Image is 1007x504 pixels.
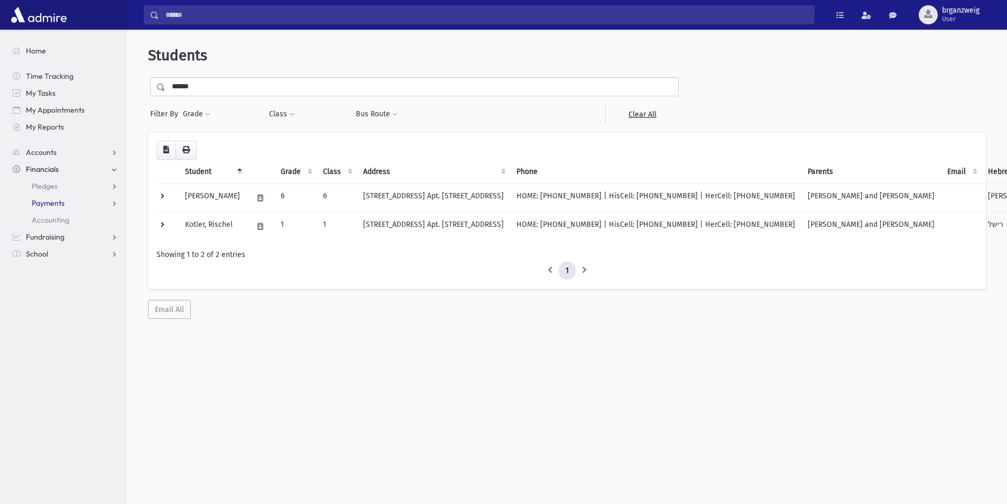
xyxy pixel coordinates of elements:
[942,15,980,23] span: User
[179,212,246,241] td: Kotler, Rischel
[317,160,357,184] th: Class: activate to sort column ascending
[156,141,176,160] button: CSV
[32,181,58,191] span: Pledges
[269,105,295,124] button: Class
[4,102,126,118] a: My Appointments
[4,42,126,59] a: Home
[148,47,207,64] span: Students
[159,5,814,24] input: Search
[32,215,69,225] span: Accounting
[510,184,801,212] td: HOME: [PHONE_NUMBER] | HisCell: [PHONE_NUMBER] | HerCell: [PHONE_NUMBER]
[357,184,510,212] td: [STREET_ADDRESS] Apt. [STREET_ADDRESS]
[26,249,48,259] span: School
[150,108,182,120] span: Filter By
[4,228,126,245] a: Fundraising
[4,178,126,195] a: Pledges
[357,160,510,184] th: Address: activate to sort column ascending
[26,164,59,174] span: Financials
[605,105,679,124] a: Clear All
[4,118,126,135] a: My Reports
[942,6,980,15] span: brganzweig
[559,261,576,280] a: 1
[801,212,941,241] td: [PERSON_NAME] and [PERSON_NAME]
[26,122,64,132] span: My Reports
[148,300,191,319] button: Email All
[274,212,317,241] td: 1
[4,85,126,102] a: My Tasks
[156,249,977,260] div: Showing 1 to 2 of 2 entries
[179,184,246,212] td: [PERSON_NAME]
[4,212,126,228] a: Accounting
[26,88,56,98] span: My Tasks
[179,160,246,184] th: Student: activate to sort column descending
[175,141,197,160] button: Print
[26,71,73,81] span: Time Tracking
[274,184,317,212] td: 6
[357,212,510,241] td: [STREET_ADDRESS] Apt. [STREET_ADDRESS]
[26,148,57,157] span: Accounts
[941,160,982,184] th: Email: activate to sort column ascending
[510,212,801,241] td: HOME: [PHONE_NUMBER] | HisCell: [PHONE_NUMBER] | HerCell: [PHONE_NUMBER]
[8,4,69,25] img: AdmirePro
[801,160,941,184] th: Parents
[510,160,801,184] th: Phone
[4,161,126,178] a: Financials
[26,105,85,115] span: My Appointments
[274,160,317,184] th: Grade: activate to sort column ascending
[182,105,211,124] button: Grade
[4,68,126,85] a: Time Tracking
[317,184,357,212] td: 6
[4,195,126,212] a: Payments
[355,105,398,124] button: Bus Route
[4,245,126,262] a: School
[801,184,941,212] td: [PERSON_NAME] and [PERSON_NAME]
[26,232,64,242] span: Fundraising
[26,46,46,56] span: Home
[317,212,357,241] td: 1
[4,144,126,161] a: Accounts
[32,198,64,208] span: Payments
